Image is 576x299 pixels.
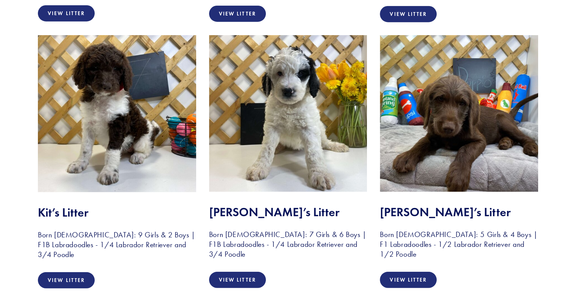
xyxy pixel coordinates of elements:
[380,205,538,219] h2: [PERSON_NAME]’s Litter
[380,35,538,192] img: Doppio 57.jpg
[380,229,538,259] h3: Born [DEMOGRAPHIC_DATA]: 5 Girls & 4 Boys | F1 Labradoodles - 1/2 Labrador Retriever and 1/2 Poodle
[209,35,367,192] img: Cookie 28.jpg
[380,272,437,288] a: View Litter
[38,272,95,288] a: View Litter
[38,35,196,192] img: Merida 26.jpg
[209,229,367,259] h3: Born [DEMOGRAPHIC_DATA]: 7 Girls & 6 Boys | F1B Labradoodles - 1/4 Labrador Retriever and 3/4 Poodle
[38,230,196,259] h3: Born [DEMOGRAPHIC_DATA]: 9 Girls & 2 Boys | F1B Labradoodles - 1/4 Labrador Retriever and 3/4 Poodle
[38,205,196,220] h2: Kit’s Litter
[209,6,266,22] a: View Litter
[209,205,367,219] h2: [PERSON_NAME]’s Litter
[209,272,266,288] a: View Litter
[38,5,95,22] a: View Litter
[380,6,437,22] a: View Litter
